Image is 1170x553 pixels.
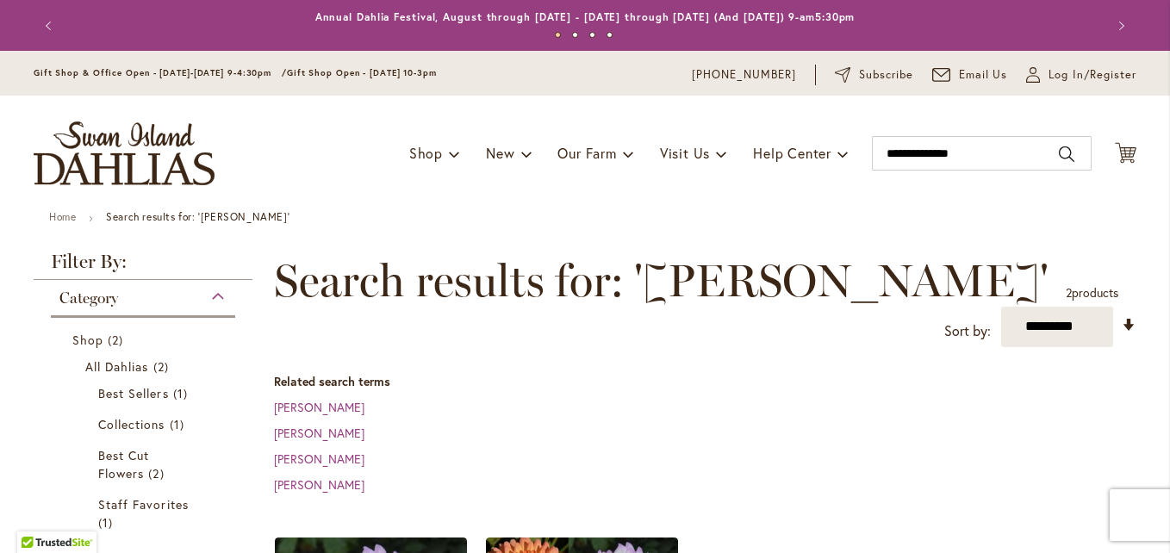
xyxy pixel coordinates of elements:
a: store logo [34,121,215,185]
button: 1 of 4 [555,32,561,38]
a: Annual Dahlia Festival, August through [DATE] - [DATE] through [DATE] (And [DATE]) 9-am5:30pm [315,10,856,23]
span: Log In/Register [1049,66,1136,84]
a: [PERSON_NAME] [274,399,364,415]
span: 2 [148,464,168,482]
button: 4 of 4 [607,32,613,38]
label: Sort by: [944,315,991,347]
strong: Search results for: '[PERSON_NAME]' [106,210,289,223]
a: [PERSON_NAME] [274,425,364,441]
a: Best Sellers [98,384,192,402]
span: 2 [153,357,173,376]
a: Home [49,210,76,223]
span: 1 [170,415,189,433]
span: Visit Us [660,144,710,162]
span: Email Us [959,66,1008,84]
span: 2 [1066,284,1072,301]
span: Shop [72,332,103,348]
span: Staff Favorites [98,496,189,513]
span: Category [59,289,118,308]
span: Gift Shop & Office Open - [DATE]-[DATE] 9-4:30pm / [34,67,287,78]
a: Log In/Register [1026,66,1136,84]
dt: Related search terms [274,373,1136,390]
a: Best Cut Flowers [98,446,192,482]
a: Staff Favorites [98,495,192,531]
a: Collections [98,415,192,433]
span: 2 [108,331,128,349]
span: Search results for: '[PERSON_NAME]' [274,255,1049,307]
span: Our Farm [557,144,616,162]
button: 3 of 4 [589,32,595,38]
a: [PERSON_NAME] [274,476,364,493]
span: Best Sellers [98,385,169,401]
strong: Filter By: [34,252,252,280]
a: Subscribe [835,66,913,84]
a: Shop [72,331,218,349]
span: Help Center [753,144,831,162]
a: [PHONE_NUMBER] [692,66,796,84]
button: 2 of 4 [572,32,578,38]
a: Email Us [932,66,1008,84]
button: Previous [34,9,68,43]
span: Best Cut Flowers [98,447,149,482]
a: All Dahlias [85,357,205,376]
span: 1 [98,513,117,531]
span: Subscribe [859,66,913,84]
a: [PERSON_NAME] [274,450,364,467]
span: Collections [98,416,165,432]
p: products [1066,279,1118,307]
span: Gift Shop Open - [DATE] 10-3pm [287,67,437,78]
button: Next [1102,9,1136,43]
span: Shop [409,144,443,162]
span: New [486,144,514,162]
span: All Dahlias [85,358,149,375]
span: 1 [173,384,192,402]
